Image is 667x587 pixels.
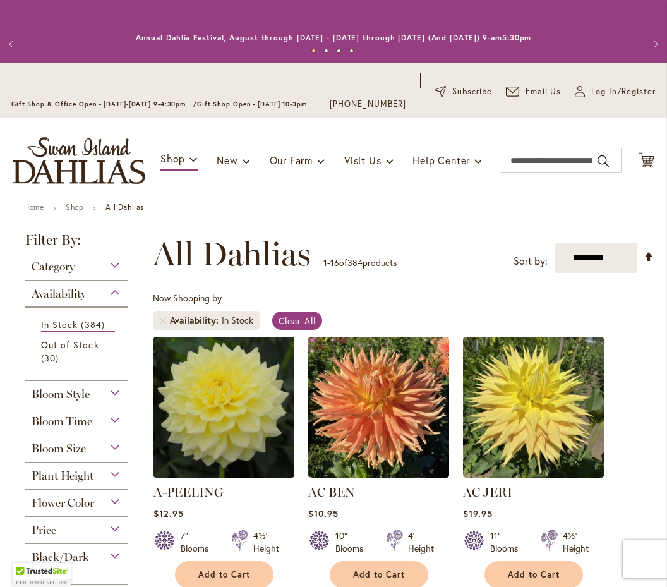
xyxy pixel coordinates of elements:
a: Log In/Register [575,85,656,98]
span: Now Shopping by [153,292,222,304]
a: AC Jeri [463,468,604,480]
a: Remove Availability In Stock [159,317,167,324]
span: Bloom Size [32,442,86,456]
span: Shop [160,152,185,165]
span: Price [32,523,56,537]
a: Home [24,202,44,212]
strong: Filter By: [13,233,140,253]
span: Category [32,260,75,274]
span: Clear All [279,315,316,327]
span: Out of Stock [41,339,99,351]
span: $10.95 [308,507,339,519]
span: Availability [170,314,222,327]
a: A-PEELING [153,485,224,500]
div: 10" Blooms [335,530,371,555]
span: Availability [32,287,86,301]
p: - of products [323,253,397,273]
a: Annual Dahlia Festival, August through [DATE] - [DATE] through [DATE] (And [DATE]) 9-am5:30pm [136,33,532,42]
a: AC BEN [308,468,449,480]
span: Email Us [526,85,562,98]
span: In Stock [41,318,78,330]
span: All Dahlias [153,235,311,273]
span: Flower Color [32,496,94,510]
span: Log In/Register [591,85,656,98]
div: In Stock [222,314,253,327]
button: 4 of 4 [349,49,354,53]
span: 384 [347,257,363,269]
span: Bloom Time [32,415,92,428]
span: Our Farm [270,154,313,167]
button: 1 of 4 [311,49,316,53]
span: $19.95 [463,507,493,519]
div: 4½' Height [253,530,279,555]
button: 2 of 4 [324,49,328,53]
span: Add to Cart [198,569,250,580]
div: 4' Height [408,530,434,555]
a: Shop [66,202,83,212]
button: Next [642,32,667,57]
span: Add to Cart [353,569,405,580]
label: Sort by: [514,250,548,273]
span: Visit Us [344,154,381,167]
span: Bloom Style [32,387,90,401]
a: In Stock 384 [41,318,115,332]
button: 3 of 4 [337,49,341,53]
a: [PHONE_NUMBER] [330,98,406,111]
div: 4½' Height [563,530,589,555]
a: Email Us [506,85,562,98]
span: Add to Cart [508,569,560,580]
img: A-Peeling [153,337,294,478]
a: AC JERI [463,485,512,500]
span: Black/Dark Foliage [32,550,89,578]
span: 1 [323,257,327,269]
img: AC Jeri [463,337,604,478]
a: Clear All [272,312,322,330]
div: 11" Blooms [490,530,526,555]
span: Gift Shop Open - [DATE] 10-3pm [197,100,307,108]
a: A-Peeling [153,468,294,480]
span: Plant Height [32,469,93,483]
a: AC BEN [308,485,355,500]
span: 384 [81,318,107,331]
a: store logo [13,137,145,184]
a: Out of Stock 30 [41,338,115,365]
strong: All Dahlias [105,202,144,212]
span: Gift Shop & Office Open - [DATE]-[DATE] 9-4:30pm / [11,100,197,108]
span: Help Center [412,154,470,167]
iframe: Launch Accessibility Center [9,542,45,578]
span: New [217,154,237,167]
div: 7" Blooms [181,530,216,555]
span: Subscribe [452,85,492,98]
span: 30 [41,351,62,365]
span: $12.95 [153,507,184,519]
a: Subscribe [435,85,492,98]
img: AC BEN [308,337,449,478]
span: 16 [330,257,339,269]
